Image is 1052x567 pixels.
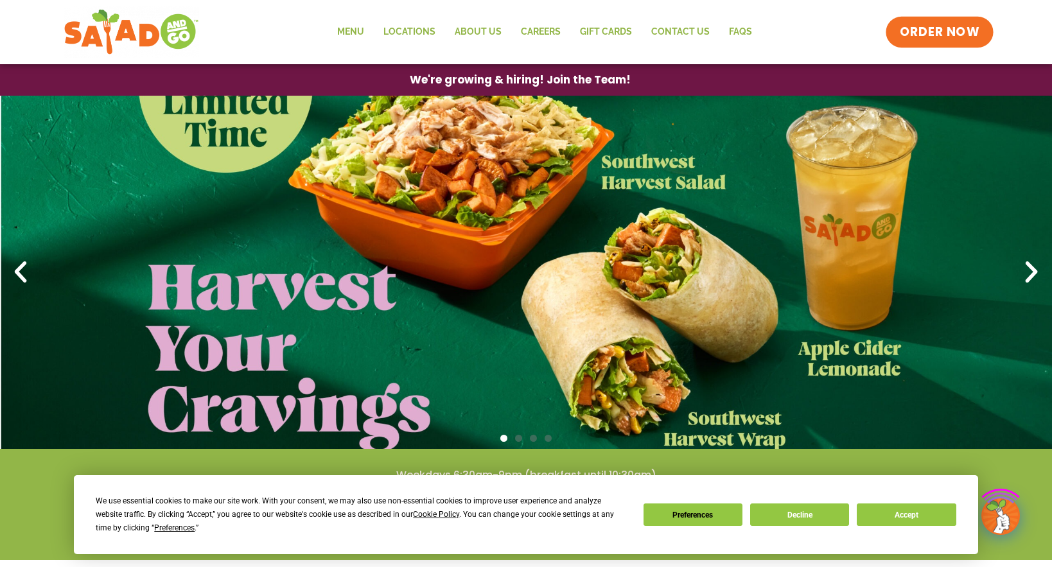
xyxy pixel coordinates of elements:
[857,503,956,526] button: Accept
[6,258,35,286] div: Previous slide
[26,468,1026,482] h4: Weekdays 6:30am-9pm (breakfast until 10:30am)
[410,74,631,85] span: We're growing & hiring! Join the Team!
[96,494,627,535] div: We use essential cookies to make our site work. With your consent, we may also use non-essential ...
[719,17,762,47] a: FAQs
[26,489,1026,503] h4: Weekends 7am-9pm (breakfast until 11am)
[530,435,537,442] span: Go to slide 3
[154,523,195,532] span: Preferences
[511,17,570,47] a: Careers
[642,17,719,47] a: Contact Us
[500,435,507,442] span: Go to slide 1
[1017,258,1046,286] div: Next slide
[570,17,642,47] a: GIFT CARDS
[445,17,511,47] a: About Us
[374,17,445,47] a: Locations
[328,17,374,47] a: Menu
[545,435,552,442] span: Go to slide 4
[328,17,762,47] nav: Menu
[390,65,650,95] a: We're growing & hiring! Join the Team!
[413,510,459,519] span: Cookie Policy
[886,17,994,48] a: ORDER NOW
[644,503,742,526] button: Preferences
[515,435,522,442] span: Go to slide 2
[750,503,849,526] button: Decline
[74,475,978,554] div: Cookie Consent Prompt
[64,6,199,58] img: new-SAG-logo-768×292
[900,24,979,40] span: ORDER NOW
